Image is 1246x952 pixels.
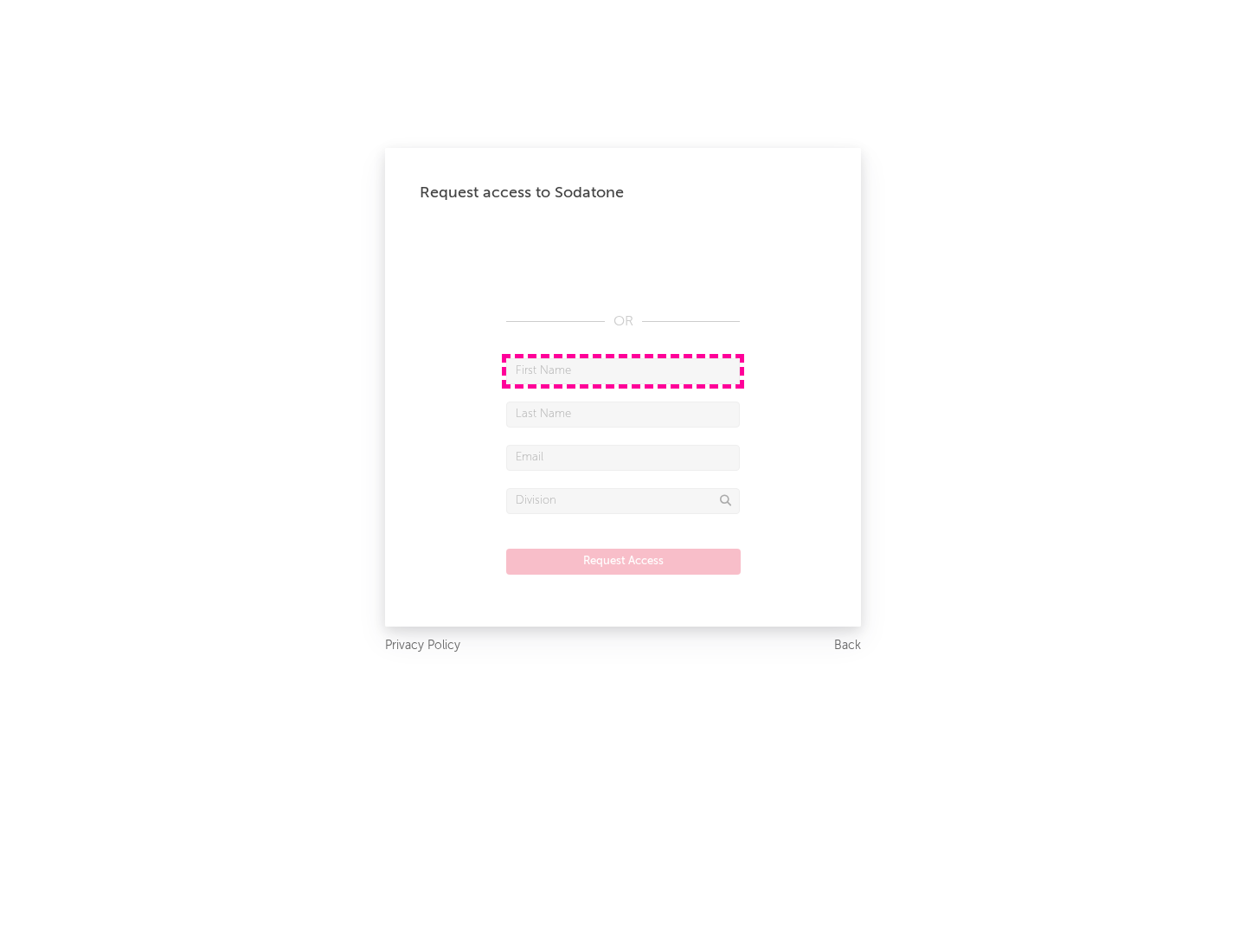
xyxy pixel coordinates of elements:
[506,445,740,471] input: Email
[506,358,740,384] input: First Name
[834,635,861,657] a: Back
[420,183,826,203] div: Request access to Sodatone
[506,549,741,575] button: Request Access
[385,635,460,657] a: Privacy Policy
[506,402,740,428] input: Last Name
[506,312,740,332] div: OR
[506,488,740,514] input: Division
